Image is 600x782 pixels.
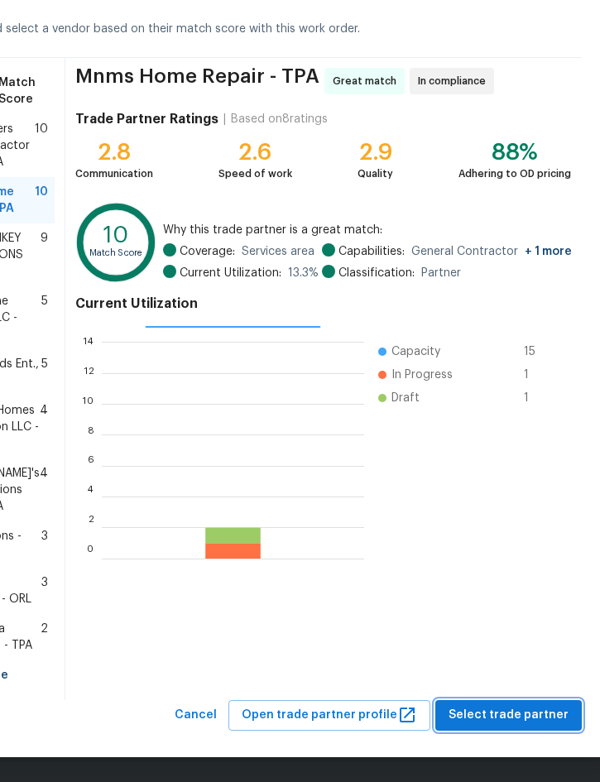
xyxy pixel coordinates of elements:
span: 4 [40,402,48,452]
text: 14 [83,337,94,347]
text: 12 [84,367,94,377]
span: 5 [41,293,48,343]
span: 3 [41,528,48,561]
span: 13.3 % [288,265,319,281]
div: Speed of work [218,166,292,182]
span: 9 [41,230,48,280]
text: 4 [87,492,94,501]
span: Capacity [391,343,440,360]
span: 3 [41,574,48,607]
span: Partner [421,265,461,281]
span: Draft [391,390,420,406]
span: In Progress [391,367,453,383]
span: 1 [524,390,550,406]
span: 10 [35,184,48,217]
span: 2 [41,621,48,654]
span: 1 [524,367,550,383]
span: 10 [35,121,48,170]
div: | [218,111,231,127]
span: 5 [41,356,48,389]
div: Quality [358,166,393,182]
span: In compliance [418,73,492,89]
h4: Trade Partner Ratings [75,111,218,127]
h4: Current Utilization [75,295,572,312]
span: Capabilities: [338,243,405,260]
span: Why this trade partner is a great match: [163,222,571,238]
div: Communication [75,166,153,182]
text: 8 [87,429,94,439]
span: Services area [242,243,314,260]
div: 2.8 [75,144,153,161]
span: Mnms Home Repair - TPA [75,68,319,94]
div: Adhering to OD pricing [458,166,571,182]
button: Open trade partner profile [228,700,430,731]
div: 2.6 [218,144,292,161]
span: Cancel [175,705,217,726]
span: Open trade partner profile [242,705,417,726]
button: Cancel [168,700,223,731]
text: 6 [87,460,94,470]
span: Coverage: [180,243,235,260]
div: 2.9 [358,144,393,161]
text: 0 [86,553,94,563]
span: 4 [40,465,48,515]
span: General Contractor [411,243,572,260]
span: Select trade partner [449,705,569,726]
text: 2 [88,522,94,532]
div: 88% [458,144,571,161]
text: 10 [103,224,128,247]
span: 15 [524,343,550,360]
span: + 1 more [525,246,572,257]
button: Select trade partner [435,700,582,731]
text: 10 [82,399,94,409]
span: Current Utilization: [180,265,281,281]
text: Match Score [89,249,142,258]
span: Great match [333,73,403,89]
div: Based on 8 ratings [231,111,328,127]
span: Classification: [338,265,415,281]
